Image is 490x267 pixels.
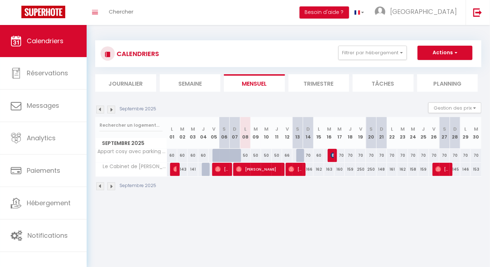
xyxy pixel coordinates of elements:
[27,231,68,240] span: Notifications
[215,162,229,176] span: [PERSON_NAME]
[313,149,324,162] div: 60
[275,126,278,132] abbr: J
[411,126,415,132] abbr: M
[327,126,331,132] abbr: M
[460,149,471,162] div: 70
[119,106,156,112] p: Septembre 2025
[400,126,405,132] abbr: M
[428,102,481,113] button: Gestion des prix
[349,126,352,132] abbr: J
[366,149,376,162] div: 70
[236,162,281,176] span: [PERSON_NAME]
[198,149,209,162] div: 60
[97,149,168,154] span: Appart cosy avec parking et vue panoramique!
[167,149,177,162] div: 60
[188,117,198,149] th: 03
[429,149,439,162] div: 70
[240,149,250,162] div: 50
[264,126,269,132] abbr: M
[369,126,373,132] abbr: S
[303,117,313,149] th: 14
[471,117,481,149] th: 30
[356,117,366,149] th: 19
[387,149,397,162] div: 70
[335,149,345,162] div: 70
[335,163,345,176] div: 160
[377,117,387,149] th: 21
[418,117,429,149] th: 25
[209,117,219,149] th: 05
[318,126,320,132] abbr: L
[408,163,418,176] div: 158
[244,126,246,132] abbr: L
[230,117,240,149] th: 07
[224,74,285,92] li: Mensuel
[27,133,56,142] span: Analytics
[289,74,349,92] li: Trimestre
[233,126,237,132] abbr: D
[356,163,366,176] div: 250
[27,36,63,45] span: Calendriers
[408,149,418,162] div: 70
[417,74,478,92] li: Planning
[397,149,408,162] div: 70
[212,126,215,132] abbr: V
[109,8,133,15] span: Chercher
[380,126,383,132] abbr: D
[391,126,393,132] abbr: L
[450,117,460,149] th: 28
[251,117,261,149] th: 09
[223,126,226,132] abbr: S
[433,126,436,132] abbr: V
[435,162,449,176] span: [PERSON_NAME]
[366,163,376,176] div: 250
[443,126,446,132] abbr: S
[418,163,429,176] div: 159
[27,69,68,77] span: Réservations
[366,117,376,149] th: 20
[353,74,414,92] li: Tâches
[21,6,65,18] img: Super Booking
[97,163,168,171] span: Le Cabinet de [PERSON_NAME]
[300,6,349,19] button: Besoin d'aide ?
[387,117,397,149] th: 22
[254,126,258,132] abbr: M
[219,117,230,149] th: 06
[198,117,209,149] th: 04
[296,126,300,132] abbr: S
[188,163,198,176] div: 141
[465,126,467,132] abbr: L
[96,138,167,148] span: Septembre 2025
[303,149,313,162] div: 70
[202,126,205,132] abbr: J
[471,149,481,162] div: 70
[345,163,355,176] div: 159
[27,101,59,110] span: Messages
[453,126,457,132] abbr: D
[191,126,195,132] abbr: M
[429,117,439,149] th: 26
[240,117,250,149] th: 08
[177,117,188,149] th: 02
[359,126,362,132] abbr: V
[160,74,221,92] li: Semaine
[390,7,457,16] span: [GEOGRAPHIC_DATA]
[261,149,271,162] div: 50
[313,117,324,149] th: 15
[27,166,60,175] span: Paiements
[356,149,366,162] div: 70
[408,117,418,149] th: 24
[173,162,177,176] span: [PERSON_NAME]
[397,163,408,176] div: 162
[450,163,460,176] div: 145
[338,46,407,60] button: Filtrer par hébergement
[99,119,163,132] input: Rechercher un logement...
[261,117,271,149] th: 10
[289,162,302,176] span: [PERSON_NAME]
[171,126,173,132] abbr: L
[180,126,185,132] abbr: M
[345,149,355,162] div: 70
[313,163,324,176] div: 162
[450,149,460,162] div: 70
[286,126,289,132] abbr: V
